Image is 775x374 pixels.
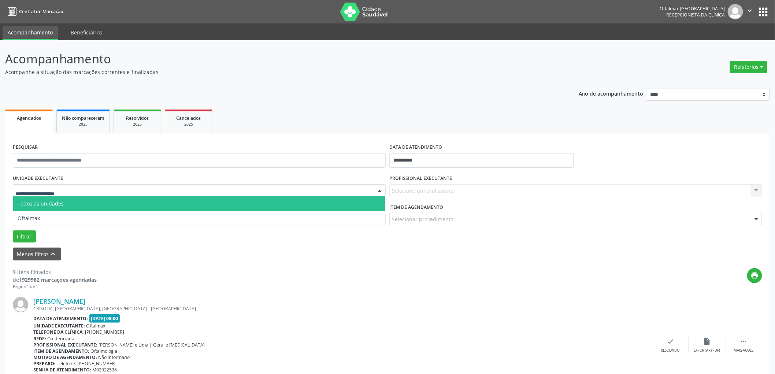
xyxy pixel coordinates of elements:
[19,8,63,15] span: Central de Marcação
[86,323,105,329] span: Oftalmax
[5,68,541,76] p: Acompanhe a situação das marcações correntes e finalizadas
[19,276,97,283] strong: 1929982 marcações agendadas
[33,323,85,329] b: Unidade executante:
[3,26,58,40] a: Acompanhamento
[33,297,85,305] a: [PERSON_NAME]
[49,250,57,258] i: keyboard_arrow_up
[757,5,770,18] button: apps
[667,12,725,18] span: Recepcionista da clínica
[17,115,41,121] span: Agendados
[389,201,443,213] label: Item de agendamento
[13,248,61,260] button: Menos filtroskeyboard_arrow_up
[730,61,767,73] button: Relatórios
[13,297,28,312] img: img
[18,215,40,222] span: Oftalmax
[99,354,130,360] span: Não informado
[743,4,757,19] button: 
[5,5,63,18] a: Central de Marcação
[13,230,36,243] button: Filtrar
[751,271,759,279] i: print
[33,336,46,342] b: Rede:
[62,122,104,127] div: 2025
[747,268,762,283] button: print
[13,173,63,184] label: UNIDADE EXECUTANTE
[33,354,97,360] b: Motivo de agendamento:
[57,360,117,367] span: Telefone: [PHONE_NUMBER]
[13,268,97,276] div: 9 itens filtrados
[66,26,107,39] a: Beneficiários
[33,360,56,367] b: Preparo:
[33,315,88,322] b: Data de atendimento:
[667,337,675,345] i: check
[119,122,156,127] div: 2025
[734,348,754,353] div: Mais ações
[703,337,711,345] i: insert_drive_file
[660,5,725,12] div: Oftalmax [GEOGRAPHIC_DATA]
[99,342,205,348] span: [PERSON_NAME] e Lima | Geral e [MEDICAL_DATA]
[91,348,118,354] span: Oftalmologia
[89,314,120,323] span: [DATE] 08:00
[126,115,149,121] span: Resolvidos
[33,329,84,335] b: Telefone da clínica:
[13,142,38,153] label: PESQUISAR
[33,367,91,373] b: Senha de atendimento:
[93,367,117,373] span: M02922536
[62,115,104,121] span: Não compareceram
[170,122,207,127] div: 2025
[18,200,64,207] span: Todos as unidades
[5,50,541,68] p: Acompanhamento
[579,89,644,98] p: Ano de acompanhamento
[33,342,97,348] b: Profissional executante:
[33,348,89,354] b: Item de agendamento:
[13,284,97,290] div: Página 1 de 1
[746,7,754,15] i: 
[48,336,75,342] span: Credenciada
[13,276,97,284] div: de
[33,306,652,312] div: CRISOLIA, [GEOGRAPHIC_DATA], [GEOGRAPHIC_DATA] - [GEOGRAPHIC_DATA]
[740,337,748,345] i: 
[85,329,125,335] span: [PHONE_NUMBER]
[661,348,680,353] div: Resolvido
[389,142,442,153] label: DATA DE ATENDIMENTO
[392,215,453,223] span: Selecionar procedimento
[389,173,452,184] label: PROFISSIONAL EXECUTANTE
[694,348,720,353] div: Exportar (PDF)
[728,4,743,19] img: img
[177,115,201,121] span: Cancelados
